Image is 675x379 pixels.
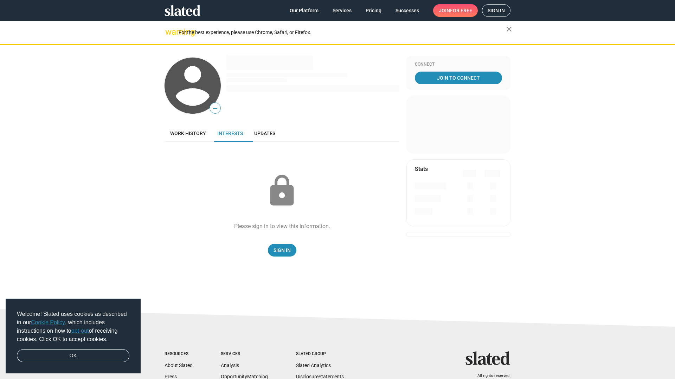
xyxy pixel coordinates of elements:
span: for free [450,4,472,17]
span: Join [439,4,472,17]
span: — [210,104,220,113]
div: cookieconsent [6,299,141,374]
a: Pricing [360,4,387,17]
span: Sign in [488,5,505,16]
span: Interests [217,131,243,136]
span: Services [333,4,352,17]
a: Updates [249,125,281,142]
div: Connect [415,62,502,67]
span: Our Platform [290,4,319,17]
span: Pricing [366,4,381,17]
span: Sign In [274,244,291,257]
div: Resources [165,351,193,357]
a: Analysis [221,363,239,368]
span: Welcome! Slated uses cookies as described in our , which includes instructions on how to of recei... [17,310,129,344]
a: Services [327,4,357,17]
a: Joinfor free [433,4,478,17]
a: Sign in [482,4,510,17]
mat-card-title: Stats [415,165,428,173]
a: dismiss cookie message [17,349,129,363]
a: opt-out [71,328,89,334]
a: Sign In [268,244,296,257]
a: Cookie Policy [31,319,65,325]
a: Slated Analytics [296,363,331,368]
div: Services [221,351,268,357]
div: Slated Group [296,351,344,357]
span: Successes [396,4,419,17]
mat-icon: close [505,25,513,33]
span: Updates [254,131,275,136]
a: Our Platform [284,4,324,17]
div: Please sign in to view this information. [234,222,330,230]
a: Successes [390,4,425,17]
div: For the best experience, please use Chrome, Safari, or Firefox. [179,28,506,37]
span: Join To Connect [416,72,501,84]
span: Work history [170,131,206,136]
a: Work history [165,125,212,142]
a: Join To Connect [415,72,502,84]
mat-icon: lock [264,173,300,208]
a: Interests [212,125,249,142]
a: About Slated [165,363,193,368]
mat-icon: warning [165,28,174,36]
